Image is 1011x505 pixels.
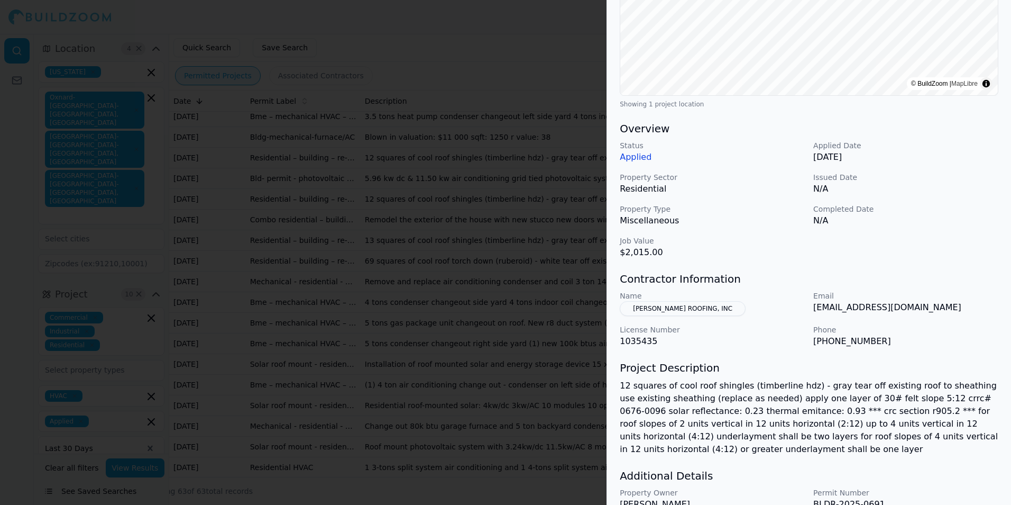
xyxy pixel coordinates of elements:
[620,468,998,483] h3: Additional Details
[620,236,805,246] p: Job Value
[620,121,998,136] h3: Overview
[620,380,998,456] p: 12 squares of cool roof shingles (timberline hdz) - gray tear off existing roof to sheathing use ...
[911,78,978,89] div: © BuildZoom |
[620,246,805,259] p: $2,015.00
[620,140,805,151] p: Status
[620,291,805,301] p: Name
[620,183,805,195] p: Residential
[813,172,998,183] p: Issued Date
[813,140,998,151] p: Applied Date
[813,291,998,301] p: Email
[813,204,998,214] p: Completed Date
[620,301,746,316] button: [PERSON_NAME] ROOFING, INC
[813,335,998,348] p: [PHONE_NUMBER]
[813,324,998,335] p: Phone
[813,301,998,314] p: [EMAIL_ADDRESS][DOMAIN_NAME]
[620,272,998,286] h3: Contractor Information
[620,151,805,164] p: Applied
[620,488,805,498] p: Property Owner
[813,183,998,195] p: N/A
[620,204,805,214] p: Property Type
[620,214,805,227] p: Miscellaneous
[980,77,992,90] summary: Toggle attribution
[813,214,998,227] p: N/A
[620,100,998,109] div: Showing 1 project location
[813,151,998,164] p: [DATE]
[620,324,805,335] p: License Number
[620,172,805,183] p: Property Sector
[813,488,998,498] p: Permit Number
[951,80,978,87] a: MapLibre
[620,335,805,348] p: 1035435
[620,360,998,375] h3: Project Description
